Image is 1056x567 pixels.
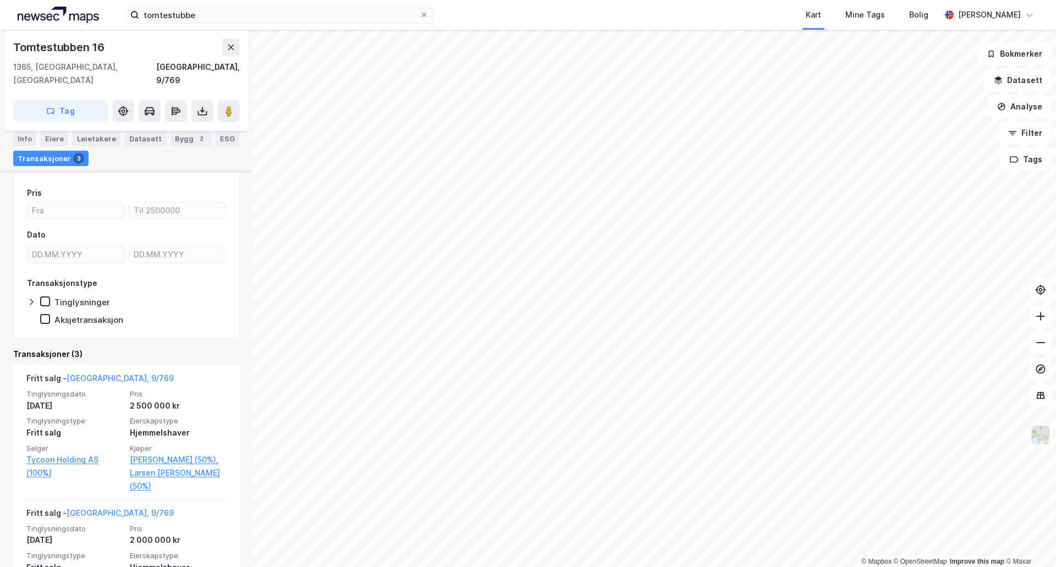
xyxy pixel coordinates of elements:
input: DD.MM.YYYY [129,246,226,263]
button: Bokmerker [977,43,1052,65]
a: [GEOGRAPHIC_DATA], 9/769 [67,373,174,383]
div: Pris [27,186,42,200]
div: 2 000 000 kr [130,533,227,547]
div: Transaksjonstype [27,277,97,290]
span: Tinglysningsdato [26,389,123,399]
div: Transaksjoner (3) [13,348,240,361]
div: Dato [27,228,46,241]
img: logo.a4113a55bc3d86da70a041830d287a7e.svg [18,7,99,23]
div: Info [13,131,36,146]
a: Tycoon Holding AS (100%) [26,453,123,480]
a: Mapbox [861,558,892,565]
div: Kontrollprogram for chat [1001,514,1056,567]
button: Analyse [988,96,1052,118]
a: Larsen [PERSON_NAME] (50%) [130,466,227,493]
div: ESG [216,131,239,146]
div: 2 500 000 kr [130,399,227,412]
input: Fra [28,202,124,219]
span: Selger [26,444,123,453]
span: Tinglysningstype [26,416,123,426]
div: 1365, [GEOGRAPHIC_DATA], [GEOGRAPHIC_DATA] [13,60,156,87]
div: [DATE] [26,399,123,412]
span: Tinglysningstype [26,551,123,560]
span: Eierskapstype [130,551,227,560]
div: 2 [196,133,207,144]
div: 3 [73,153,84,164]
div: Eiere [41,131,68,146]
div: [DATE] [26,533,123,547]
button: Datasett [985,69,1052,91]
div: Fritt salg - [26,372,174,389]
button: Tags [1000,148,1052,170]
div: Bygg [170,131,211,146]
a: OpenStreetMap [894,558,947,565]
div: [GEOGRAPHIC_DATA], 9/769 [156,60,240,87]
div: Datasett [125,131,166,146]
img: Z [1030,425,1051,445]
div: Tinglysninger [54,297,110,307]
span: Pris [130,524,227,533]
a: Improve this map [950,558,1004,565]
a: [PERSON_NAME] (50%), [130,453,227,466]
div: Fritt salg [26,426,123,439]
div: Mine Tags [845,8,885,21]
span: Eierskapstype [130,416,227,426]
div: Kart [806,8,821,21]
div: Transaksjoner [13,151,89,166]
span: Tinglysningsdato [26,524,123,533]
iframe: Chat Widget [1001,514,1056,567]
span: Kjøper [130,444,227,453]
a: [GEOGRAPHIC_DATA], 9/769 [67,508,174,518]
div: Bolig [909,8,928,21]
button: Tag [13,100,108,122]
div: [PERSON_NAME] [958,8,1021,21]
div: Hjemmelshaver [130,426,227,439]
div: Fritt salg - [26,507,174,524]
div: Leietakere [73,131,120,146]
span: Pris [130,389,227,399]
input: Til 2500000 [129,202,226,219]
button: Filter [999,122,1052,144]
div: Tomtestubben 16 [13,38,107,56]
div: Aksjetransaksjon [54,315,123,325]
input: DD.MM.YYYY [28,246,124,263]
input: Søk på adresse, matrikkel, gårdeiere, leietakere eller personer [139,7,420,23]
